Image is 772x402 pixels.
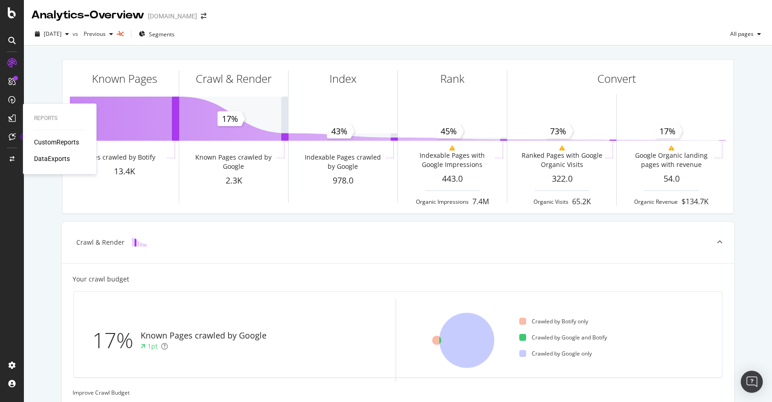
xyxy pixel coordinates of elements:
div: Crawled by Botify only [519,317,588,325]
div: Known Pages [92,71,157,86]
div: Known Pages crawled by Google [192,153,274,171]
div: 2.3K [179,175,288,187]
button: Segments [135,27,178,41]
button: [DATE] [31,27,73,41]
span: Segments [149,30,175,38]
div: 17% [92,325,141,356]
div: Crawl & Render [76,238,125,247]
div: Indexable Pages with Google Impressions [411,151,493,169]
div: Your crawl budget [73,275,129,284]
div: 1pt [148,342,158,351]
div: Reports [34,115,85,122]
div: arrow-right-arrow-left [201,13,206,19]
img: block-icon [132,238,147,247]
button: All pages [727,27,765,41]
div: Pages crawled by Botify [83,153,155,162]
div: Crawled by Google only [519,350,592,357]
div: 7.4M [472,196,489,207]
div: Improve Crawl Budget [73,389,723,396]
span: 2025 Aug. 31st [44,30,62,38]
div: 978.0 [289,175,397,187]
div: Open Intercom Messenger [741,371,763,393]
div: Index [329,71,357,86]
div: Crawl & Render [196,71,272,86]
div: Analytics - Overview [31,7,144,23]
div: Organic Impressions [416,198,469,206]
div: [DOMAIN_NAME] [148,11,197,21]
span: vs [73,30,80,38]
span: All pages [727,30,754,38]
div: Indexable Pages crawled by Google [301,153,384,171]
div: Rank [440,71,465,86]
a: CustomReports [34,138,79,147]
span: Previous [80,30,106,38]
a: DataExports [34,154,70,163]
div: 443.0 [398,173,507,185]
div: Tooltip anchor [19,132,28,141]
div: Known Pages crawled by Google [141,330,267,342]
div: Crawled by Google and Botify [519,333,607,341]
button: Previous [80,27,117,41]
div: 13.4K [70,166,179,178]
